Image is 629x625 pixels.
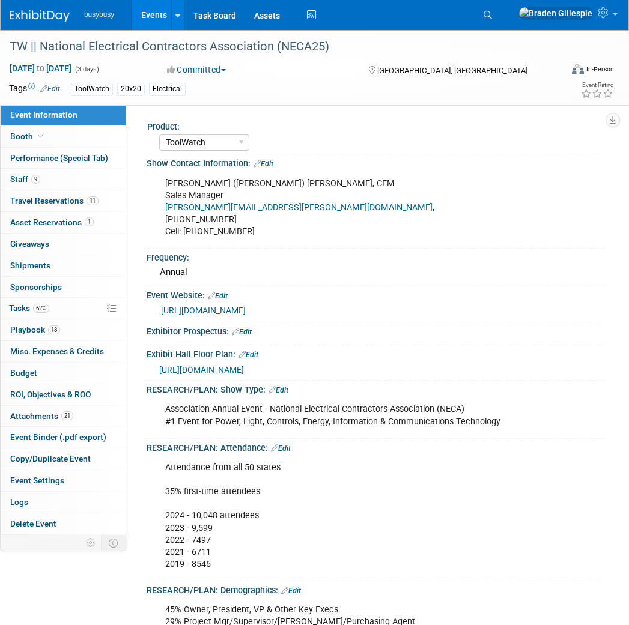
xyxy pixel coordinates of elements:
[208,292,228,300] a: Edit
[1,513,126,534] a: Delete Event
[586,65,614,74] div: In-Person
[269,386,288,394] a: Edit
[1,448,126,470] a: Copy/Duplicate Event
[10,131,47,141] span: Booth
[254,160,273,168] a: Edit
[1,190,126,211] a: Travel Reservations11
[157,397,510,433] div: Association Annual Event - National Electrical Contractors Association (NECA) #1 Event for Power,...
[572,64,584,74] img: Format-Inperson.png
[10,346,104,356] span: Misc. Expenses & Credits
[1,255,126,276] a: Shipments
[239,351,258,359] a: Edit
[10,476,64,485] span: Event Settings
[10,411,73,421] span: Attachments
[521,62,614,80] div: Event Format
[147,286,605,302] div: Event Website:
[10,282,62,292] span: Sponsorships
[9,63,72,74] span: [DATE] [DATE]
[518,7,593,20] img: Braden Gillespie
[1,341,126,362] a: Misc. Expenses & Credits
[10,261,50,270] span: Shipments
[147,345,605,361] div: Exhibit Hall Floor Plan:
[10,174,40,184] span: Staff
[1,169,126,190] a: Staff9
[10,497,28,507] span: Logs
[38,133,44,139] i: Booth reservation complete
[81,535,102,551] td: Personalize Event Tab Strip
[117,83,145,95] div: 20x20
[61,411,73,420] span: 21
[10,519,56,528] span: Delete Event
[1,298,126,319] a: Tasks62%
[159,365,244,375] a: [URL][DOMAIN_NAME]
[165,202,433,213] a: [PERSON_NAME][EMAIL_ADDRESS][PERSON_NAME][DOMAIN_NAME]
[1,234,126,255] a: Giveaways
[161,306,246,315] a: [URL][DOMAIN_NAME]
[35,64,46,73] span: to
[74,65,99,73] span: (3 days)
[1,212,126,233] a: Asset Reservations1
[10,454,91,463] span: Copy/Duplicate Event
[156,263,596,282] div: Annual
[10,390,91,399] span: ROI, Objectives & ROO
[71,83,113,95] div: ToolWatch
[147,249,605,264] div: Frequency:
[5,36,554,58] div: TW || National Electrical Contractors Association (NECA25)
[147,439,605,454] div: RESEARCH/PLAN: Attendance:
[10,10,70,22] img: ExhibitDay
[232,328,252,336] a: Edit
[1,148,126,169] a: Performance (Special Tab)
[10,325,60,334] span: Playbook
[1,104,126,125] a: Event Information
[1,126,126,147] a: Booth
[1,470,126,491] a: Event Settings
[147,322,605,338] div: Exhibitor Prospectus:
[10,217,94,227] span: Asset Reservations
[147,118,600,133] div: Product:
[31,175,40,184] span: 9
[1,406,126,427] a: Attachments21
[157,456,510,576] div: Attendance from all 50 states 35% first-time attendees 2024 - 10,048 attendees 2023 - 9,599 2022 ...
[10,239,49,249] span: Giveaways
[1,384,126,405] a: ROI, Objectives & ROO
[1,319,126,340] a: Playbook18
[85,217,94,226] span: 1
[87,196,99,205] span: 11
[10,432,106,442] span: Event Binder (.pdf export)
[581,82,613,88] div: Event Rating
[377,66,527,75] span: [GEOGRAPHIC_DATA], [GEOGRAPHIC_DATA]
[48,325,60,334] span: 18
[10,110,77,119] span: Event Information
[102,535,126,551] td: Toggle Event Tabs
[84,10,114,19] span: busybusy
[9,303,49,313] span: Tasks
[163,64,231,76] button: Committed
[157,172,510,244] div: [PERSON_NAME] ([PERSON_NAME]) [PERSON_NAME], CEM Sales Manager , [PHONE_NUMBER] Cell: [PHONE_NUMBER]
[10,153,108,163] span: Performance (Special Tab)
[33,304,49,313] span: 62%
[147,381,605,396] div: RESEARCH/PLAN: Show Type:
[147,581,605,597] div: RESEARCH/PLAN: Demographics:
[1,492,126,513] a: Logs
[1,277,126,298] a: Sponsorships
[40,85,60,93] a: Edit
[149,83,186,95] div: Electrical
[271,444,291,453] a: Edit
[1,363,126,384] a: Budget
[147,154,605,170] div: Show Contact Information:
[1,427,126,448] a: Event Binder (.pdf export)
[10,196,99,205] span: Travel Reservations
[10,368,37,378] span: Budget
[9,82,60,96] td: Tags
[281,587,301,595] a: Edit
